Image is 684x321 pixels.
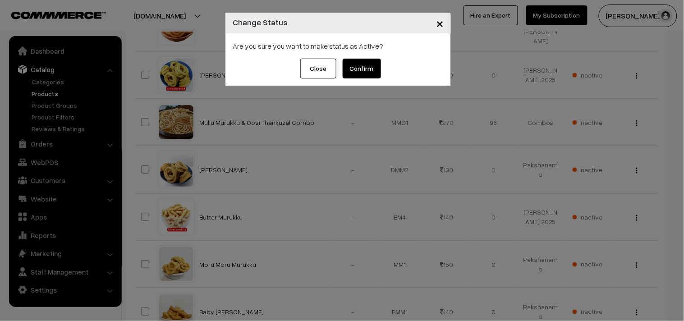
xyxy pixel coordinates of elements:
[300,59,336,78] button: Close
[343,59,381,78] button: Confirm
[429,9,451,37] button: Close
[233,16,288,28] h4: Change Status
[233,41,444,51] div: Are you sure you want to make status as Active?
[436,14,444,31] span: ×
